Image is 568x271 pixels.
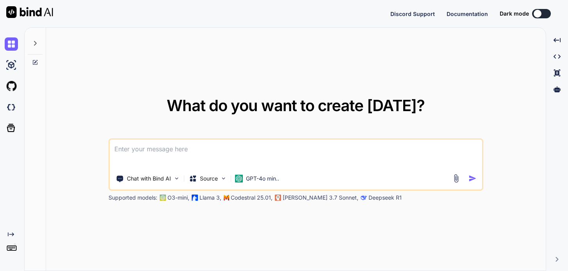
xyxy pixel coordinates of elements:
p: Source [200,175,218,182]
img: icon [468,174,477,182]
p: Deepseek R1 [369,194,402,202]
img: claude [275,195,281,201]
p: [PERSON_NAME] 3.7 Sonnet, [283,194,358,202]
p: Llama 3, [199,194,221,202]
img: chat [5,37,18,51]
img: GPT-4 [160,195,166,201]
p: Chat with Bind AI [127,175,171,182]
p: Codestral 25.01, [231,194,272,202]
img: darkCloudIdeIcon [5,101,18,114]
img: ai-studio [5,58,18,72]
span: What do you want to create [DATE]? [167,96,425,115]
button: Documentation [447,10,488,18]
img: Pick Tools [173,175,180,182]
img: Llama2 [192,195,198,201]
span: Dark mode [500,10,529,18]
button: Discord Support [390,10,435,18]
img: GPT-4o mini [235,175,243,182]
p: O3-mini, [167,194,189,202]
img: Bind AI [6,6,53,18]
img: claude [361,195,367,201]
img: Pick Models [220,175,227,182]
img: attachment [452,174,461,183]
span: Documentation [447,11,488,17]
p: Supported models: [109,194,157,202]
img: Mistral-AI [224,195,229,200]
p: GPT-4o min.. [246,175,279,182]
span: Discord Support [390,11,435,17]
img: githubLight [5,80,18,93]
